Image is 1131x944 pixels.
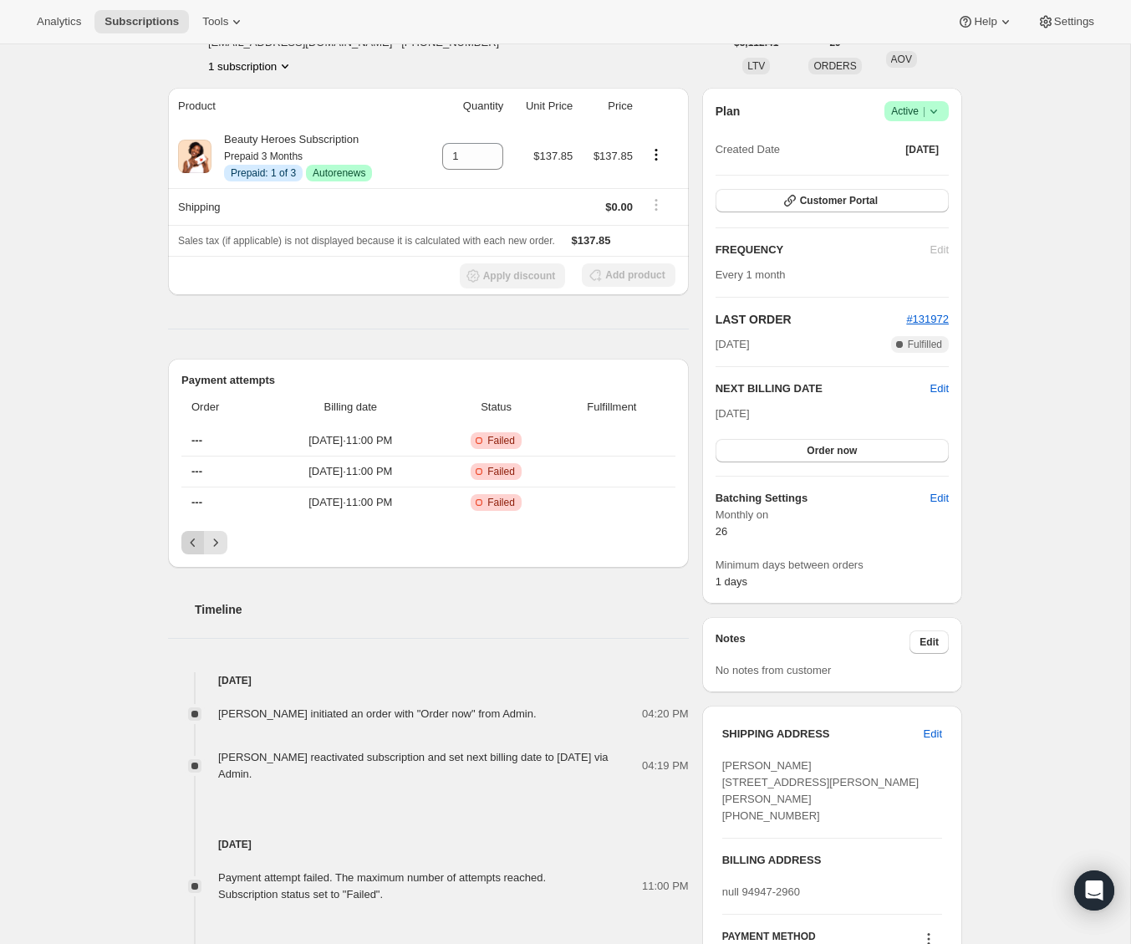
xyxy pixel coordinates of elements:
span: Fulfilled [908,338,942,351]
nav: Pagination [181,531,675,554]
button: Order now [716,439,949,462]
span: --- [191,465,202,477]
span: Autorenews [313,166,365,180]
span: [PERSON_NAME] reactivated subscription and set next billing date to [DATE] via Admin. [218,751,609,780]
span: Created Date [716,141,780,158]
span: [PERSON_NAME] initiated an order with "Order now" from Admin. [218,707,537,720]
th: Shipping [168,188,422,225]
th: Unit Price [508,88,578,125]
span: Tools [202,15,228,28]
a: #131972 [906,313,949,325]
span: Fulfillment [558,399,665,416]
h4: [DATE] [168,836,689,853]
span: Prepaid: 1 of 3 [231,166,296,180]
button: [DATE] [895,138,949,161]
span: 1 days [716,575,747,588]
span: ORDERS [813,60,856,72]
h4: [DATE] [168,672,689,689]
span: Edit [930,490,949,507]
span: LTV [747,60,765,72]
span: $137.85 [572,234,611,247]
span: [DATE] · 11:00 PM [267,432,435,449]
span: --- [191,434,202,446]
span: Edit [920,635,939,649]
h2: Payment attempts [181,372,675,389]
span: Failed [487,465,515,478]
h2: Plan [716,103,741,120]
span: 04:19 PM [642,758,689,774]
button: #131972 [906,311,949,328]
div: Open Intercom Messenger [1074,870,1114,911]
button: Analytics [27,10,91,33]
span: AOV [891,54,912,65]
h3: BILLING ADDRESS [722,852,942,869]
div: Payment attempt failed. The maximum number of attempts reached. Subscription status set to "Failed". [218,870,546,903]
span: null 94947-2960 [722,885,800,898]
span: Subscriptions [104,15,179,28]
img: product img [178,140,211,173]
span: $137.85 [594,150,633,162]
th: Product [168,88,422,125]
span: [DATE] · 11:00 PM [267,494,435,511]
button: Previous [181,531,205,554]
button: Tools [192,10,255,33]
h3: SHIPPING ADDRESS [722,726,924,742]
span: Sales tax (if applicable) is not displayed because it is calculated with each new order. [178,235,555,247]
button: Next [204,531,227,554]
span: [PERSON_NAME] [STREET_ADDRESS][PERSON_NAME][PERSON_NAME] [PHONE_NUMBER] [722,759,920,822]
h2: LAST ORDER [716,311,907,328]
span: Analytics [37,15,81,28]
button: Help [947,10,1023,33]
span: Failed [487,496,515,509]
h2: NEXT BILLING DATE [716,380,930,397]
span: $0.00 [605,201,633,213]
button: Settings [1027,10,1104,33]
small: Prepaid 3 Months [224,151,303,162]
span: $137.85 [533,150,573,162]
span: [DATE] [716,336,750,353]
button: Subscriptions [94,10,189,33]
span: Edit [924,726,942,742]
span: Help [974,15,996,28]
span: Monthly on [716,507,949,523]
button: Product actions [208,58,293,74]
span: Active [891,103,942,120]
span: No notes from customer [716,664,832,676]
th: Quantity [422,88,508,125]
button: Product actions [643,145,670,164]
span: Billing date [267,399,435,416]
button: Edit [930,380,949,397]
span: [DATE] · 11:00 PM [267,463,435,480]
th: Order [181,389,262,426]
span: 26 [716,525,727,538]
button: Edit [914,721,952,748]
span: | [923,105,925,118]
span: [DATE] [716,407,750,420]
span: Status [444,399,548,416]
th: Price [578,88,638,125]
button: Customer Portal [716,189,949,212]
span: Every 1 month [716,268,786,281]
span: Failed [487,434,515,447]
h6: Batching Settings [716,490,930,507]
span: Customer Portal [800,194,878,207]
span: [DATE] [905,143,939,156]
button: Shipping actions [643,196,670,214]
span: Minimum days between orders [716,557,949,574]
span: --- [191,496,202,508]
button: Edit [909,630,949,654]
span: Order now [807,444,857,457]
span: 04:20 PM [642,706,689,722]
h3: Notes [716,630,910,654]
button: Edit [920,485,959,512]
span: Settings [1054,15,1094,28]
h2: Timeline [195,601,689,618]
div: Beauty Heroes Subscription [211,131,372,181]
h2: FREQUENCY [716,242,930,258]
span: 11:00 PM [642,878,689,895]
